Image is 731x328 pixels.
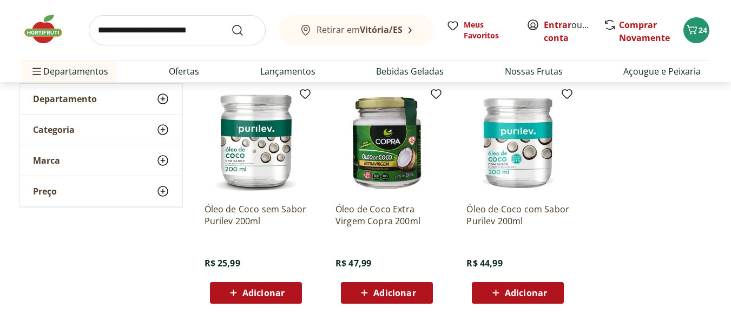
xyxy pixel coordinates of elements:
[205,203,307,227] a: Óleo de Coco sem Sabor Purilev 200ml
[373,289,416,297] span: Adicionar
[335,257,371,269] span: R$ 47,99
[20,176,182,206] button: Preço
[30,58,43,84] button: Menu
[623,65,701,78] a: Açougue e Peixaria
[376,65,444,78] a: Bebidas Geladas
[341,282,433,304] button: Adicionar
[33,186,57,197] span: Preço
[33,124,75,135] span: Categoria
[619,19,670,44] a: Comprar Novamente
[335,92,438,195] img: Óleo de Coco Extra Virgem Copra 200ml
[279,15,433,45] button: Retirar emVitória/ES
[466,203,569,227] a: Óleo de Coco com Sabor Purilev 200ml
[683,17,709,43] button: Carrinho
[466,257,502,269] span: R$ 44,99
[30,58,108,84] span: Departamentos
[544,19,571,31] a: Entrar
[544,18,592,44] span: ou
[260,65,315,78] a: Lançamentos
[544,19,603,44] a: Criar conta
[231,24,257,37] button: Submit Search
[335,203,438,227] a: Óleo de Coco Extra Virgem Copra 200ml
[205,92,307,195] img: Óleo de Coco sem Sabor Purilev 200ml
[317,25,403,35] span: Retirar em
[472,282,564,304] button: Adicionar
[242,289,285,297] span: Adicionar
[505,289,547,297] span: Adicionar
[464,19,513,41] span: Meus Favoritos
[20,115,182,145] button: Categoria
[505,65,563,78] a: Nossas Frutas
[210,282,302,304] button: Adicionar
[466,92,569,195] img: Óleo de Coco com Sabor Purilev 200ml
[205,257,240,269] span: R$ 25,99
[20,84,182,114] button: Departamento
[169,65,199,78] a: Ofertas
[699,25,707,35] span: 24
[33,155,60,166] span: Marca
[22,13,76,45] img: Hortifruti
[20,145,182,176] button: Marca
[446,19,513,41] a: Meus Favoritos
[89,15,266,45] input: search
[360,24,403,36] b: Vitória/ES
[33,93,97,104] span: Departamento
